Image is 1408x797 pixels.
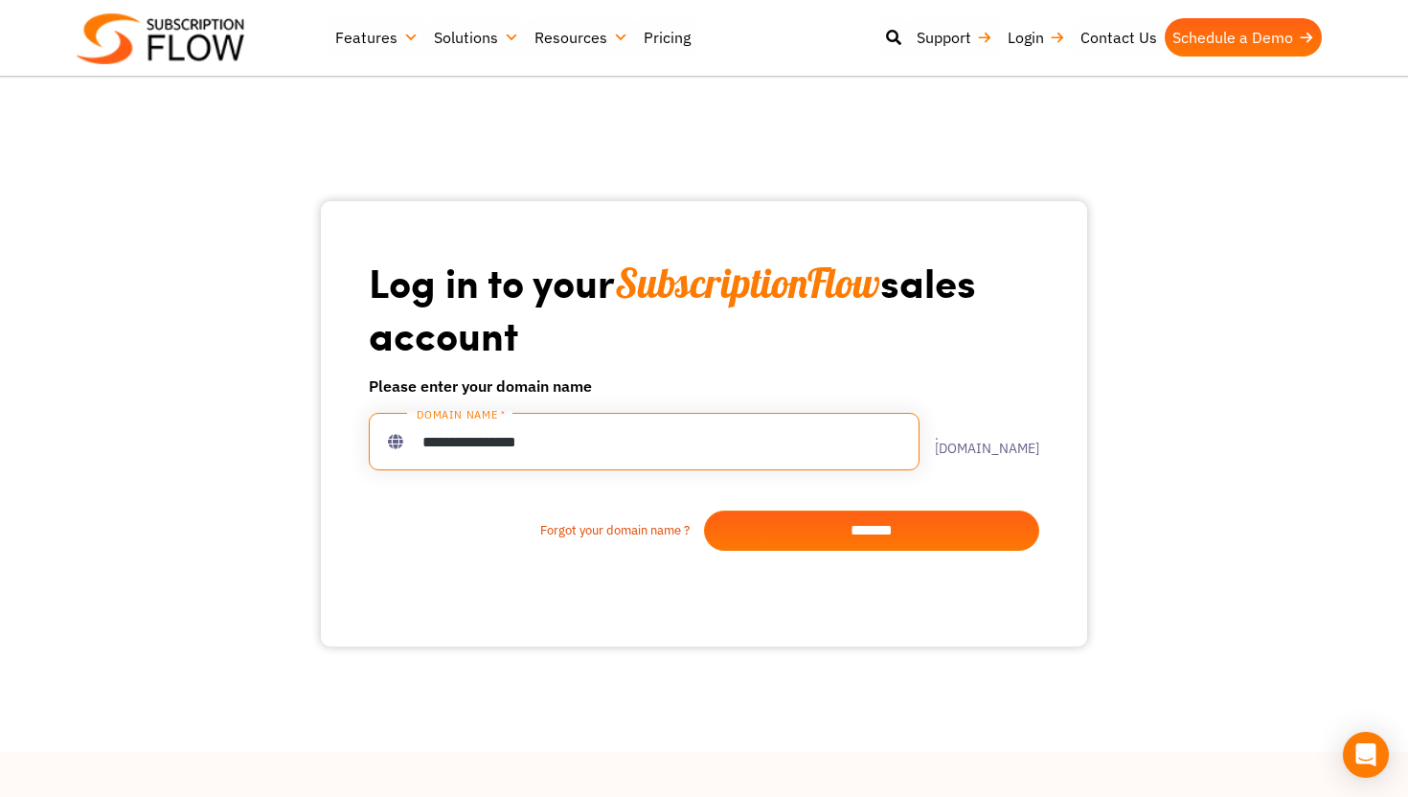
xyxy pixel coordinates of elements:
h1: Log in to your sales account [369,257,1039,359]
a: Solutions [426,18,527,57]
a: Schedule a Demo [1165,18,1322,57]
a: Resources [527,18,636,57]
a: Support [909,18,1000,57]
a: Forgot your domain name ? [369,521,704,540]
a: Features [328,18,426,57]
label: .[DOMAIN_NAME] [920,428,1039,455]
h6: Please enter your domain name [369,375,1039,398]
span: SubscriptionFlow [615,258,880,308]
a: Pricing [636,18,698,57]
a: Contact Us [1073,18,1165,57]
img: Subscriptionflow [77,13,244,64]
div: Open Intercom Messenger [1343,732,1389,778]
a: Login [1000,18,1073,57]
